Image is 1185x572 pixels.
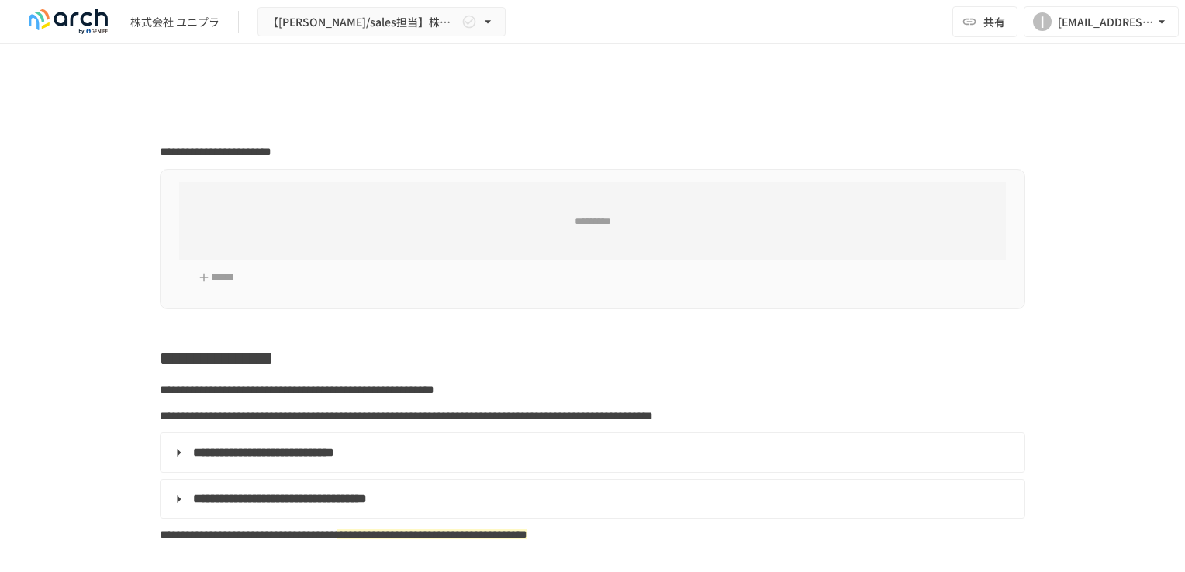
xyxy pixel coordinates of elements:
div: 株式会社 ユニプラ [130,14,219,30]
span: 【[PERSON_NAME]/sales担当】株式会社ユニプラ様_初期設定サポート [268,12,458,32]
div: [EMAIL_ADDRESS][DOMAIN_NAME] [1058,12,1154,32]
button: I[EMAIL_ADDRESS][DOMAIN_NAME] [1024,6,1179,37]
button: 【[PERSON_NAME]/sales担当】株式会社ユニプラ様_初期設定サポート [257,7,506,37]
span: 共有 [983,13,1005,30]
img: logo-default@2x-9cf2c760.svg [19,9,118,34]
button: 共有 [952,6,1017,37]
div: I [1033,12,1052,31]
